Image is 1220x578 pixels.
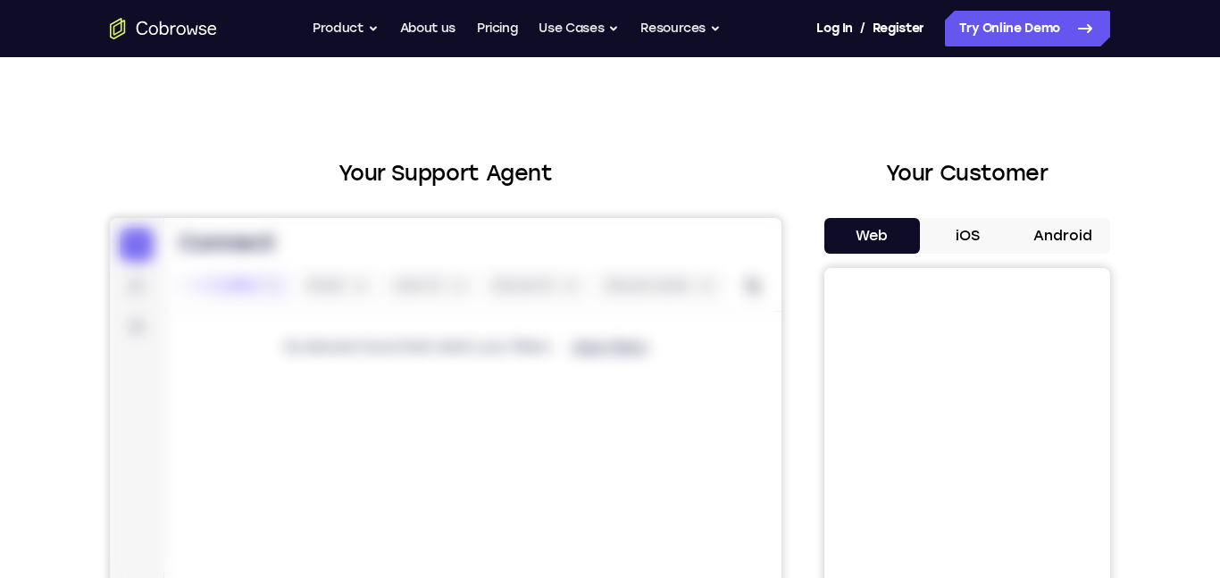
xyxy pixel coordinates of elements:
[329,538,364,574] input: Code entry digit 4
[286,538,322,574] input: Code entry digit 3
[200,538,236,574] input: Code entry digit 1
[873,11,924,46] a: Register
[1015,218,1110,254] button: Android
[945,11,1110,46] a: Try Online Demo
[414,538,450,574] input: Code entry digit 6
[110,157,781,189] h2: Your Support Agent
[860,18,865,39] span: /
[477,11,518,46] a: Pricing
[824,157,1110,189] h2: Your Customer
[110,18,217,39] a: Go to the home page
[400,11,455,46] a: About us
[313,11,379,46] button: Product
[640,11,721,46] button: Resources
[824,218,920,254] button: Web
[816,11,852,46] a: Log In
[372,538,407,574] input: Code entry digit 5
[243,538,279,574] input: Code entry digit 2
[920,218,1015,254] button: iOS
[539,11,619,46] button: Use Cases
